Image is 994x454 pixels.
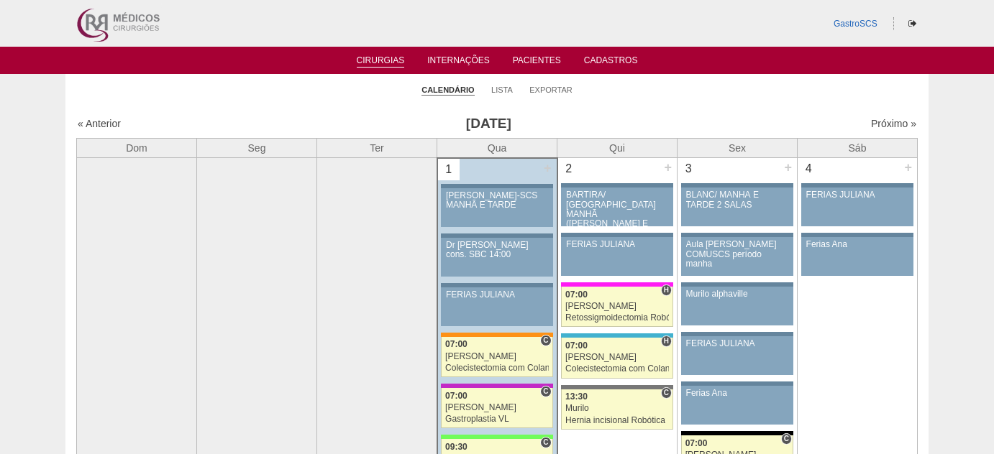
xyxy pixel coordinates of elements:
[441,233,552,238] div: Key: Aviso
[441,238,552,277] a: Dr [PERSON_NAME] cons. SBC 14:00
[661,335,672,347] span: Hospital
[445,414,549,424] div: Gastroplastia VL
[561,237,673,276] a: FERIAS JULIANA
[441,435,552,439] div: Key: Brasil
[681,183,793,187] div: Key: Aviso
[542,159,554,177] div: +
[540,335,551,346] span: Consultório
[781,433,792,445] span: Consultório
[686,190,789,209] div: BLANC/ MANHÃ E TARDE 2 SALAS
[685,438,708,448] span: 07:00
[686,289,789,299] div: Murilo alphaville
[681,233,793,237] div: Key: Aviso
[565,313,669,323] div: Retossigmoidectomia Robótica
[437,138,557,158] th: Qua
[565,404,669,413] div: Murilo
[681,287,793,325] a: Murilo alphaville
[686,339,789,348] div: FERIAS JULIANA
[445,442,468,452] span: 09:30
[681,282,793,287] div: Key: Aviso
[279,114,698,134] h3: [DATE]
[565,364,669,374] div: Colecistectomia com Colangiografia VL
[681,332,793,336] div: Key: Aviso
[681,237,793,276] a: Aula [PERSON_NAME] COMUSCS período manha
[801,233,913,237] div: Key: Aviso
[491,85,513,95] a: Lista
[561,389,673,430] a: C 13:30 Murilo Hernia incisional Robótica
[421,85,474,96] a: Calendário
[441,384,552,388] div: Key: Maria Braido
[513,55,561,70] a: Pacientes
[197,138,317,158] th: Seg
[77,138,197,158] th: Dom
[798,138,918,158] th: Sáb
[540,437,551,448] span: Consultório
[441,337,552,377] a: C 07:00 [PERSON_NAME] Colecistectomia com Colangiografia VL
[871,118,916,129] a: Próximo »
[441,283,552,287] div: Key: Aviso
[78,118,121,129] a: « Anterior
[686,240,789,269] div: Aula [PERSON_NAME] COMUSCS período manha
[446,241,548,259] div: Dr [PERSON_NAME] cons. SBC 14:00
[558,158,580,180] div: 2
[678,138,798,158] th: Sex
[801,237,913,276] a: Ferias Ana
[427,55,490,70] a: Internações
[681,386,793,425] a: Ferias Ana
[681,187,793,226] a: BLANC/ MANHÃ E TARDE 2 SALAS
[806,190,909,200] div: FERIAS JULIANA
[834,19,877,29] a: GastroSCS
[561,338,673,378] a: H 07:00 [PERSON_NAME] Colecistectomia com Colangiografia VL
[540,386,551,397] span: Consultório
[565,340,588,351] span: 07:00
[441,184,552,188] div: Key: Aviso
[565,353,669,362] div: [PERSON_NAME]
[681,381,793,386] div: Key: Aviso
[561,385,673,389] div: Key: Santa Catarina
[557,138,678,158] th: Qui
[441,287,552,326] a: FERIAS JULIANA
[902,158,914,177] div: +
[565,392,588,402] span: 13:30
[441,333,552,337] div: Key: São Luiz - SCS
[681,336,793,375] a: FERIAS JULIANA
[565,289,588,300] span: 07:00
[561,287,673,327] a: H 07:00 [PERSON_NAME] Retossigmoidectomia Robótica
[317,138,437,158] th: Ter
[445,339,468,349] span: 07:00
[445,391,468,401] span: 07:00
[441,388,552,428] a: C 07:00 [PERSON_NAME] Gastroplastia VL
[441,188,552,227] a: [PERSON_NAME]-SCS MANHÃ E TARDE
[566,190,668,247] div: BARTIRA/ [GEOGRAPHIC_DATA] MANHÃ ([PERSON_NAME] E ANA)/ SANTA JOANA -TARDE
[661,284,672,296] span: Hospital
[686,389,789,398] div: Ferias Ana
[445,352,549,361] div: [PERSON_NAME]
[446,191,548,210] div: [PERSON_NAME]-SCS MANHÃ E TARDE
[584,55,638,70] a: Cadastros
[801,187,913,226] a: FERIAS JULIANA
[561,233,673,237] div: Key: Aviso
[561,187,673,226] a: BARTIRA/ [GEOGRAPHIC_DATA] MANHÃ ([PERSON_NAME] E ANA)/ SANTA JOANA -TARDE
[801,183,913,187] div: Key: Aviso
[529,85,573,95] a: Exportar
[561,282,673,287] div: Key: Pro Matre
[445,363,549,373] div: Colecistectomia com Colangiografia VL
[678,158,700,180] div: 3
[561,183,673,187] div: Key: Aviso
[561,333,673,338] div: Key: Neomater
[661,387,672,399] span: Consultório
[565,302,669,311] div: [PERSON_NAME]
[565,416,669,425] div: Hernia incisional Robótica
[446,290,548,300] div: FERIAS JULIANA
[438,159,460,180] div: 1
[357,55,405,68] a: Cirurgias
[908,19,916,28] i: Sair
[445,403,549,412] div: [PERSON_NAME]
[782,158,794,177] div: +
[681,431,793,435] div: Key: Blanc
[662,158,674,177] div: +
[566,240,668,249] div: FERIAS JULIANA
[798,158,820,180] div: 4
[806,240,909,249] div: Ferias Ana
